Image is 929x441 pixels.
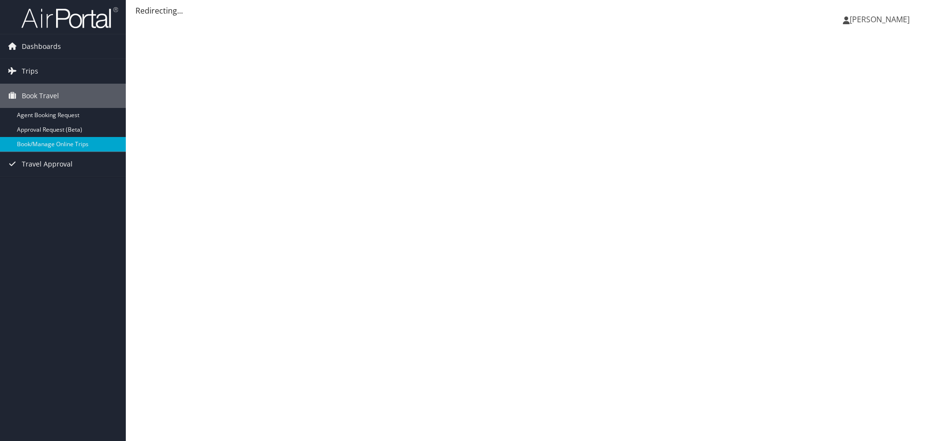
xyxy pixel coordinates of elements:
[22,152,73,176] span: Travel Approval
[22,84,59,108] span: Book Travel
[21,6,118,29] img: airportal-logo.png
[22,59,38,83] span: Trips
[135,5,919,16] div: Redirecting...
[850,14,910,25] span: [PERSON_NAME]
[843,5,919,34] a: [PERSON_NAME]
[22,34,61,59] span: Dashboards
